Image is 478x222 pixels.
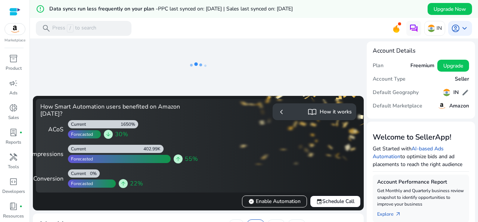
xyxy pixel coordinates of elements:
[428,3,472,15] button: Upgrade Now
[6,65,22,72] p: Product
[40,103,195,118] h4: How Smart Automation users benefited on Amazon [DATE]?
[40,150,63,159] div: Impressions
[316,198,322,204] span: event
[248,198,254,204] span: verified
[175,156,181,162] span: arrow_upward
[9,54,18,63] span: inventory_2
[68,181,93,187] div: Forecasted
[373,145,469,168] p: Get Started with to optimize bids and ad placements to reach the right audience
[8,114,19,121] p: Sales
[8,163,19,170] p: Tools
[143,146,164,152] div: 402.99K
[377,187,465,207] p: Get Monthly and Quarterly business review snapshot to identify opportunities to improve your busi...
[308,107,317,116] span: import_contacts
[36,4,45,13] mat-icon: error_outline
[437,101,446,110] img: amazon.svg
[130,179,143,188] span: 22%
[67,24,74,32] span: /
[460,24,469,33] span: keyboard_arrow_down
[9,128,18,137] span: lab_profile
[9,103,18,112] span: donut_small
[105,131,111,137] span: arrow_downward
[410,63,434,69] h5: Freemium
[428,25,435,32] img: in.svg
[9,90,18,96] p: Ads
[120,181,126,187] span: arrow_upward
[68,156,93,162] div: Forecasted
[68,131,93,137] div: Forecasted
[320,109,352,115] h5: How it works
[42,24,51,33] span: search
[6,139,21,146] p: Reports
[9,153,18,162] span: handyman
[373,90,419,96] h5: Default Geography
[373,47,469,54] h4: Account Details
[90,171,100,176] div: 0%
[242,196,307,207] button: verifiedEnable Automation
[158,5,293,12] span: PPC last synced on: [DATE] | Sales last synced on: [DATE]
[19,131,22,134] span: fiber_manual_record
[316,197,354,205] span: Schedule Call
[248,197,301,205] span: Enable Automation
[443,89,450,96] img: in.svg
[49,6,293,12] h5: Data syncs run less frequently on your plan -
[437,60,469,72] button: Upgrade
[5,24,25,35] img: amazon.svg
[451,24,460,33] span: account_circle
[115,130,128,139] span: 30%
[4,38,25,43] p: Marketplace
[373,103,422,109] h5: Default Marketplace
[9,79,18,88] span: campaign
[443,62,463,70] span: Upgrade
[395,211,401,217] span: arrow_outward
[449,103,469,109] h5: Amazon
[2,188,25,195] p: Developers
[40,174,63,183] div: Conversion
[68,146,86,152] div: Current
[453,90,459,96] h5: IN
[377,179,465,185] h5: Account Performance Report
[437,22,442,35] p: IN
[373,76,406,82] h5: Account Type
[40,125,63,134] div: ACoS
[121,121,138,127] div: 1650%
[434,5,466,13] span: Upgrade Now
[373,63,384,69] h5: Plan
[68,171,86,176] div: Current
[68,121,86,127] div: Current
[9,202,18,211] span: book_4
[462,89,469,96] span: edit
[277,107,286,116] span: chevron_left
[455,76,469,82] h5: Seller
[373,145,444,160] a: AI-based Ads Automation
[52,24,96,32] p: Press to search
[310,196,361,207] button: eventSchedule Call
[19,205,22,208] span: fiber_manual_record
[3,213,24,219] p: Resources
[377,207,407,218] a: Explorearrow_outward
[185,154,198,163] span: 55%
[373,133,469,142] h3: Welcome to SellerApp!
[9,177,18,186] span: code_blocks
